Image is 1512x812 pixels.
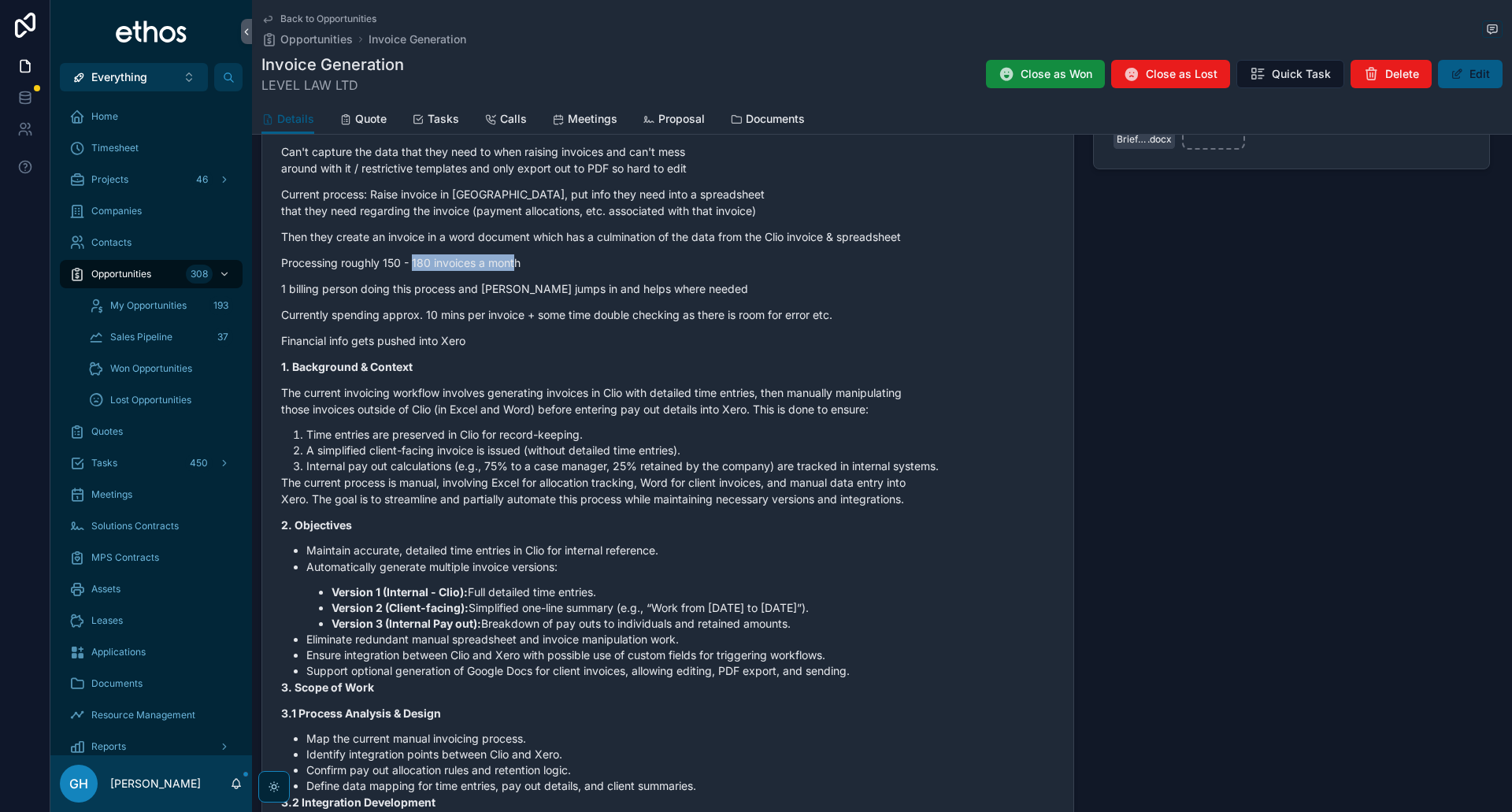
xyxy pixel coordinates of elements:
span: Calls [500,111,527,127]
li: Full detailed time entries. [332,584,1054,600]
a: Meetings [60,480,243,509]
p: [PERSON_NAME] [110,776,201,792]
span: Companies [91,205,142,217]
strong: 3. Scope of Work [281,680,374,694]
a: Solutions Contracts [60,512,243,540]
a: My Opportunities193 [79,291,243,320]
span: Back to Opportunities [280,13,376,25]
span: Everything [91,69,147,85]
div: scrollable content [50,91,252,755]
span: Quotes [91,425,123,438]
button: Edit [1438,60,1503,88]
span: Reports [91,740,126,753]
a: Proposal [643,105,705,136]
span: Resource Management [91,709,195,721]
p: Can't capture the data that they need to when raising invoices and can't mess around with it / re... [281,143,1054,176]
a: Opportunities308 [60,260,243,288]
a: Documents [730,105,805,136]
a: Tasks [412,105,459,136]
li: Ensure integration between Clio and Xero with possible use of custom fields for triggering workfl... [306,647,1054,663]
span: Assets [91,583,120,595]
span: Sales Pipeline [110,331,172,343]
a: Lost Opportunities [79,386,243,414]
p: Current process: Raise invoice in [GEOGRAPHIC_DATA], put info they need into a spreadsheet that t... [281,186,1054,219]
div: 450 [185,454,213,473]
div: 193 [209,296,233,315]
p: Processing roughly 150 - 180 invoices a month [281,254,1054,271]
p: The current process is manual, involving Excel for allocation tracking, Word for client invoices,... [281,474,1054,507]
a: Calls [484,105,527,136]
p: Financial info gets pushed into Xero [281,332,1054,349]
strong: 3.2 Integration Development [281,795,435,809]
li: Define data mapping for time entries, pay out details, and client summaries. [306,778,1054,794]
a: Quotes [60,417,243,446]
button: Select Button [60,63,208,91]
button: Close as Won [986,60,1105,88]
li: Map the current manual invoicing process. [306,731,1054,747]
span: Leases [91,614,123,627]
span: Home [91,110,118,123]
span: Tasks [91,457,117,469]
p: Automatically generate multiple invoice versions: [306,558,1054,575]
p: The current invoicing workflow involves generating invoices in Clio with detailed time entries, t... [281,384,1054,417]
a: Invoice Generation [369,32,466,47]
li: Internal pay out calculations (e.g., 75% to a case manager, 25% retained by the company) are trac... [306,458,1054,474]
span: Opportunities [280,32,353,47]
a: Leases [60,606,243,635]
span: .docx [1147,133,1172,146]
span: Quote [355,111,387,127]
span: Tasks [428,111,459,127]
p: Then they create an invoice in a word document which has a culmination of the data from the Clio ... [281,228,1054,245]
strong: 1. Background & Context [281,360,413,373]
span: Solutions Contracts [91,520,179,532]
span: LEVEL LAW LTD [261,76,404,95]
a: Meetings [552,105,617,136]
p: 1 billing person doing this process and [PERSON_NAME] jumps in and helps where needed [281,280,1054,297]
span: Lost Opportunities [110,394,191,406]
li: Support optional generation of Google Docs for client invoices, allowing editing, PDF export, and... [306,663,1054,679]
span: Meetings [91,488,132,501]
span: GH [69,774,88,793]
a: Projects46 [60,165,243,194]
button: Delete [1351,60,1432,88]
div: 308 [186,265,213,284]
a: Assets [60,575,243,603]
a: MPS Contracts [60,543,243,572]
span: Timesheet [91,142,139,154]
span: MPS Contracts [91,551,159,564]
li: Breakdown of pay outs to individuals and retained amounts. [332,616,1054,632]
a: Applications [60,638,243,666]
span: Brief-Billing-Walkthrough [1117,133,1147,146]
li: A simplified client-facing invoice is issued (without detailed time entries). [306,443,1054,458]
span: Contacts [91,236,132,249]
a: Back to Opportunities [261,13,376,25]
span: Projects [91,173,128,186]
a: Contacts [60,228,243,257]
span: Applications [91,646,146,658]
strong: Version 3 (Internal Pay out): [332,617,481,630]
h1: Invoice Generation [261,54,404,76]
span: Documents [91,677,143,690]
li: Time entries are preserved in Clio for record-keeping. [306,427,1054,443]
span: Close as Lost [1146,66,1217,82]
span: Quick Task [1272,66,1331,82]
a: Details [261,105,314,135]
span: Proposal [658,111,705,127]
li: Maintain accurate, detailed time entries in Clio for internal reference. [306,543,1054,558]
span: Close as Won [1021,66,1092,82]
div: 46 [191,170,213,189]
a: Timesheet [60,134,243,162]
a: Documents [60,669,243,698]
span: Delete [1385,66,1419,82]
strong: Version 1 (Internal - Clio): [332,585,468,599]
span: Opportunities [91,268,151,280]
p: Currently spending approx. 10 mins per invoice + some time double checking as there is room for e... [281,306,1054,323]
span: Documents [746,111,805,127]
li: Simplified one-line summary (e.g., “Work from [DATE] to [DATE]”). [332,600,1054,616]
li: Confirm pay out allocation rules and retention logic. [306,762,1054,778]
span: My Opportunities [110,299,187,312]
a: Companies [60,197,243,225]
a: Home [60,102,243,131]
a: Opportunities [261,32,353,47]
